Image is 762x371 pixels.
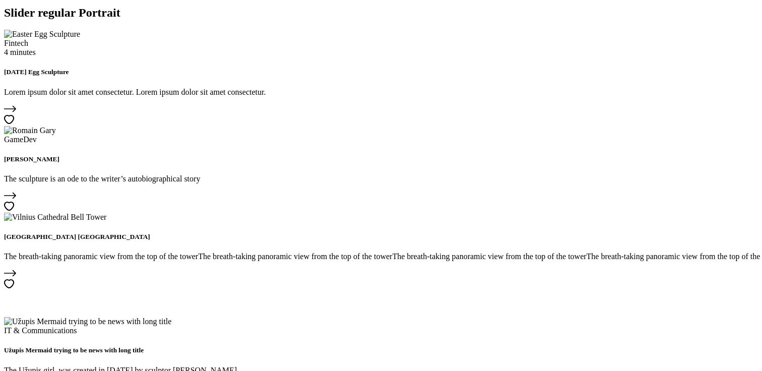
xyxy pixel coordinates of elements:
[4,117,14,126] a: Add to wishlist
[4,213,106,222] img: Vilnius Cathedral Bell Tower
[4,204,14,212] a: Add to wishlist
[4,281,14,290] a: Add to wishlist
[4,326,77,335] span: IT & Communications
[4,6,758,20] h2: Slider regular Portrait
[4,135,37,144] span: GameDev
[4,39,28,47] span: Fintech
[4,30,80,39] img: Easter Egg Sculpture
[4,126,56,135] img: Romain Gary
[4,317,171,326] img: Užupis Mermaid trying to be news with long title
